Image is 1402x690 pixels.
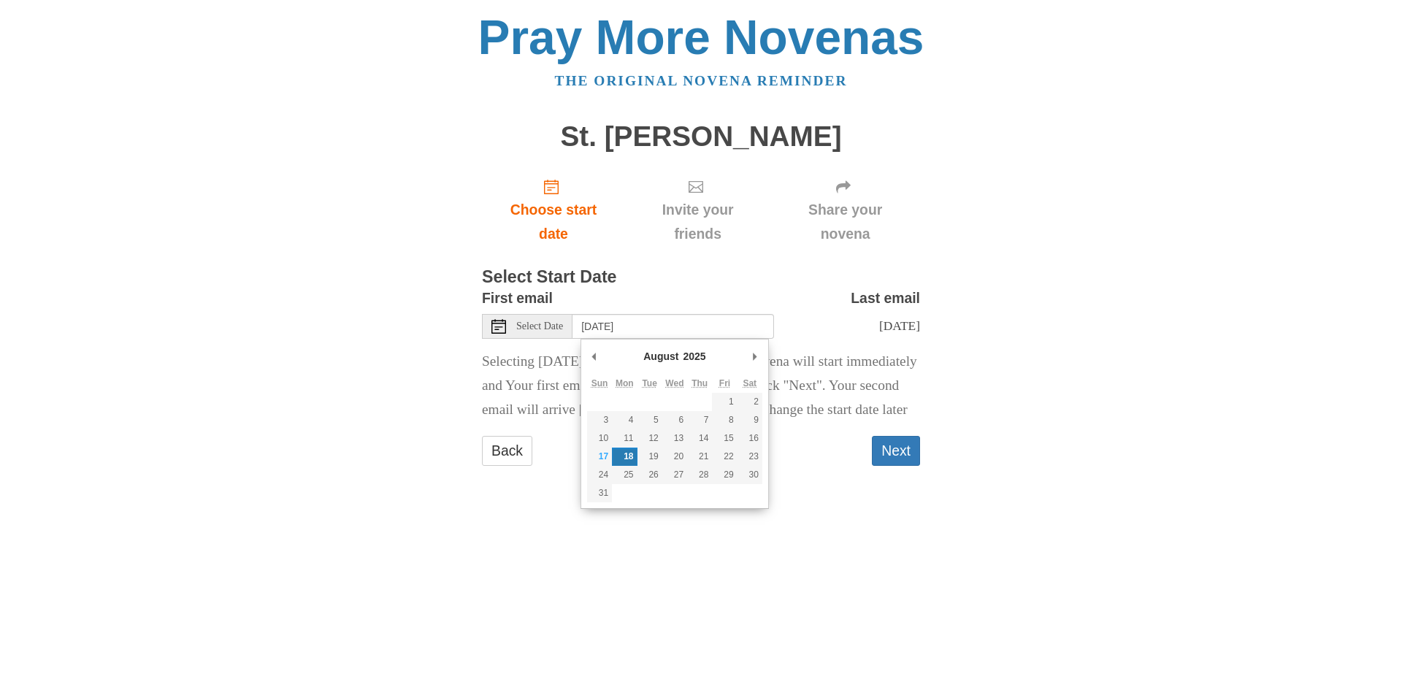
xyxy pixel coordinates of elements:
button: 20 [662,448,687,466]
button: 22 [712,448,737,466]
button: 23 [738,448,762,466]
button: 9 [738,411,762,429]
button: 27 [662,466,687,484]
abbr: Wednesday [665,378,683,388]
span: Choose start date [497,198,610,246]
h1: St. [PERSON_NAME] [482,121,920,153]
button: 6 [662,411,687,429]
span: Invite your friends [640,198,756,246]
abbr: Monday [616,378,634,388]
button: 26 [637,466,662,484]
button: 2 [738,393,762,411]
button: 24 [587,466,612,484]
button: 1 [712,393,737,411]
a: Pray More Novenas [478,10,924,64]
button: 21 [687,448,712,466]
button: 19 [637,448,662,466]
button: 8 [712,411,737,429]
button: 14 [687,429,712,448]
button: 16 [738,429,762,448]
button: Next [872,436,920,466]
button: 30 [738,466,762,484]
h3: Select Start Date [482,268,920,287]
div: Click "Next" to confirm your start date first. [625,166,770,253]
input: Use the arrow keys to pick a date [572,314,774,339]
button: 7 [687,411,712,429]
button: 29 [712,466,737,484]
span: Select Date [516,321,563,331]
button: 3 [587,411,612,429]
abbr: Friday [719,378,730,388]
a: Choose start date [482,166,625,253]
button: 13 [662,429,687,448]
abbr: Sunday [591,378,608,388]
a: Back [482,436,532,466]
button: Next Month [748,345,762,367]
abbr: Saturday [743,378,756,388]
button: 10 [587,429,612,448]
span: Share your novena [785,198,905,246]
button: Previous Month [587,345,602,367]
button: 25 [612,466,637,484]
button: 15 [712,429,737,448]
p: Selecting [DATE] as the start date means Your novena will start immediately and Your first email ... [482,350,920,422]
button: 17 [587,448,612,466]
button: 11 [612,429,637,448]
span: [DATE] [879,318,920,333]
button: 31 [587,484,612,502]
div: August [641,345,681,367]
abbr: Tuesday [642,378,656,388]
a: The original novena reminder [555,73,848,88]
abbr: Thursday [692,378,708,388]
button: 18 [612,448,637,466]
div: 2025 [681,345,708,367]
label: Last email [851,286,920,310]
button: 5 [637,411,662,429]
button: 12 [637,429,662,448]
label: First email [482,286,553,310]
button: 28 [687,466,712,484]
button: 4 [612,411,637,429]
div: Click "Next" to confirm your start date first. [770,166,920,253]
